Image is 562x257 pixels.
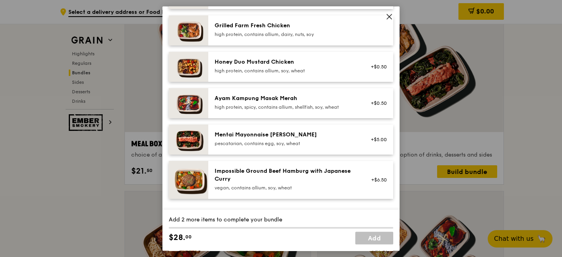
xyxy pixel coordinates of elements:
[366,64,387,70] div: +$0.50
[366,100,387,106] div: +$0.50
[169,216,393,224] div: Add 2 more items to complete your bundle
[169,161,208,199] img: daily_normal_HORZ-Impossible-Hamburg-With-Japanese-Curry.jpg
[215,68,356,74] div: high protein, contains allium, soy, wheat
[215,58,356,66] div: Honey Duo Mustard Chicken
[169,88,208,118] img: daily_normal_Ayam_Kampung_Masak_Merah_Horizontal_.jpg
[169,125,208,155] img: daily_normal_Mentai-Mayonnaise-Aburi-Salmon-HORZ.jpg
[169,15,208,45] img: daily_normal_HORZ-Grilled-Farm-Fresh-Chicken.jpg
[185,234,192,240] span: 00
[169,232,185,244] span: $28.
[215,185,356,191] div: vegan, contains allium, soy, wheat
[366,136,387,143] div: +$5.00
[215,104,356,110] div: high protein, spicy, contains allium, shellfish, soy, wheat
[355,232,393,244] a: Add
[215,94,356,102] div: Ayam Kampung Masak Merah
[366,177,387,183] div: +$6.50
[215,22,356,30] div: Grilled Farm Fresh Chicken
[169,52,208,82] img: daily_normal_Honey_Duo_Mustard_Chicken__Horizontal_.jpg
[215,131,356,139] div: Mentai Mayonnaise [PERSON_NAME]
[215,140,356,147] div: pescatarian, contains egg, soy, wheat
[215,167,356,183] div: Impossible Ground Beef Hamburg with Japanese Curry
[215,31,356,38] div: high protein, contains allium, dairy, nuts, soy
